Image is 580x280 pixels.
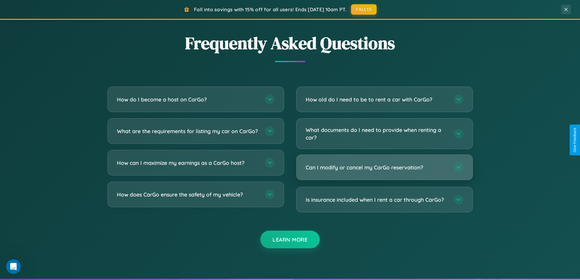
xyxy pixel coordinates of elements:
[107,31,473,55] h2: Frequently Asked Questions
[306,126,448,141] h3: What documents do I need to provide when renting a car?
[306,196,448,204] h3: Is insurance included when I rent a car through CarGo?
[306,164,448,171] h3: Can I modify or cancel my CarGo reservation?
[194,6,346,12] span: Fall into savings with 15% off for all users! Ends [DATE] 10am PT.
[260,231,320,248] button: Learn More
[306,96,448,103] h3: How old do I need to be to rent a car with CarGo?
[573,128,577,152] div: Give Feedback
[117,96,259,103] h3: How do I become a host on CarGo?
[117,191,259,198] h3: How does CarGo ensure the safety of my vehicle?
[117,127,259,135] h3: What are the requirements for listing my car on CarGo?
[351,4,377,15] button: FALL15
[6,259,21,274] iframe: Intercom live chat
[117,159,259,167] h3: How can I maximize my earnings as a CarGo host?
